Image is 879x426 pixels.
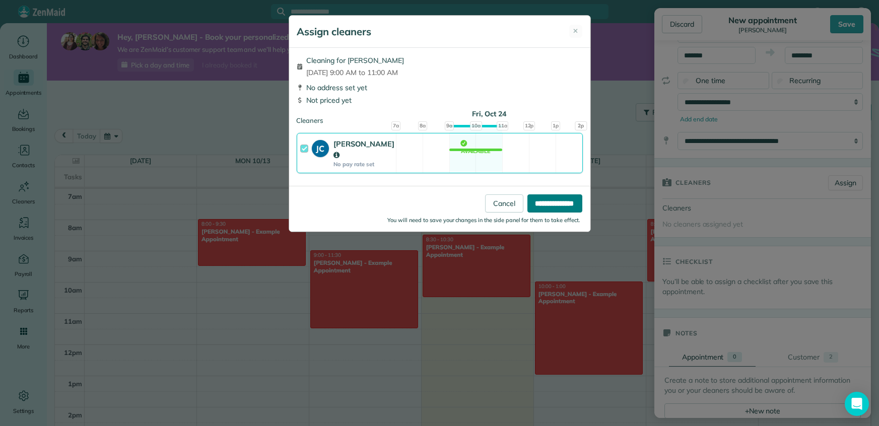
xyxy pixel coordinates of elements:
[573,26,579,36] span: ✕
[307,55,404,65] span: Cleaning for [PERSON_NAME]
[312,140,329,155] strong: JC
[297,116,583,119] div: Cleaners
[334,161,395,168] strong: No pay rate set
[307,67,404,78] span: [DATE] 9:00 AM to 11:00 AM
[297,95,583,105] div: Not priced yet
[334,139,395,160] strong: [PERSON_NAME]
[388,217,580,224] small: You will need to save your changes in the side panel for them to take effect.
[297,25,372,39] h5: Assign cleaners
[845,392,869,416] div: Open Intercom Messenger
[485,194,523,212] a: Cancel
[297,83,583,93] div: No address set yet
